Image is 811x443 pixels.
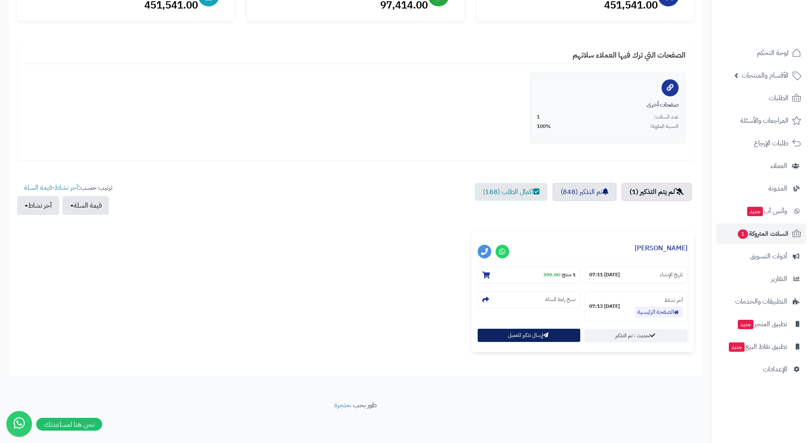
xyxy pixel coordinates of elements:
span: الإعدادات [763,363,787,375]
span: العملاء [771,160,787,172]
a: تطبيق المتجرجديد [716,314,806,334]
a: تطبيق نقاط البيعجديد [716,336,806,357]
span: جديد [729,342,745,352]
span: وآتس آب [746,205,787,217]
a: تحديث : تم التذكير [585,329,688,342]
a: تم التذكير (848) [553,183,616,201]
h4: الصفحات التي ترك فيها العملاء سلاتهم [26,51,685,64]
span: السلات المتروكة [737,228,788,240]
div: صفحات أخرى [537,101,679,109]
a: آخر نشاط [54,182,78,193]
a: وآتس آبجديد [716,201,806,221]
a: أدوات التسويق [716,246,806,266]
small: آخر نشاط [665,296,683,304]
a: الإعدادات [716,359,806,379]
span: التقارير [771,273,787,285]
a: لم يتم التذكير (1) [622,183,692,201]
strong: 390.00 [543,271,560,278]
small: نسخ رابط السلة [545,296,576,303]
span: 1 [537,113,540,121]
a: المراجعات والأسئلة [716,110,806,131]
strong: 1 منتج [562,271,576,278]
span: الطلبات [769,92,788,104]
span: جديد [738,320,754,329]
a: متجرة [334,400,350,410]
a: لوحة التحكم [716,43,806,63]
a: العملاء [716,156,806,176]
section: 1 منتج-390.00 [478,266,581,284]
a: [PERSON_NAME] [635,243,688,253]
strong: [DATE] 07:13 [589,303,620,310]
span: أدوات التسويق [750,250,787,262]
strong: [DATE] 07:11 [589,271,620,278]
span: عدد السلات: [654,113,679,121]
span: 1 [738,229,748,239]
a: اكمال الطلب (188) [475,183,547,201]
span: المراجعات والأسئلة [740,115,788,127]
a: الطلبات [716,88,806,108]
span: تطبيق نقاط البيع [728,341,787,353]
span: 100% [537,123,551,130]
small: تاريخ الإنشاء [660,271,683,278]
a: المدونة [716,178,806,199]
section: نسخ رابط السلة [478,291,581,308]
span: طلبات الإرجاع [754,137,788,149]
span: جديد [747,207,763,216]
span: المدونة [768,182,787,194]
span: النسبة المئوية: [650,123,679,130]
button: إرسال تذكير للعميل [478,329,581,342]
a: التقارير [716,269,806,289]
button: آخر نشاط [17,196,59,215]
span: الأقسام والمنتجات [742,69,788,81]
a: قيمة السلة [24,182,52,193]
span: تطبيق المتجر [737,318,787,330]
button: قيمة السلة [63,196,109,215]
a: الصفحة الرئيسية [635,307,683,318]
span: التطبيقات والخدمات [735,295,787,307]
ul: ترتيب حسب: - [17,183,112,215]
a: التطبيقات والخدمات [716,291,806,312]
span: لوحة التحكم [757,47,788,59]
a: طلبات الإرجاع [716,133,806,153]
small: - [543,271,576,278]
a: السلات المتروكة1 [716,223,806,244]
